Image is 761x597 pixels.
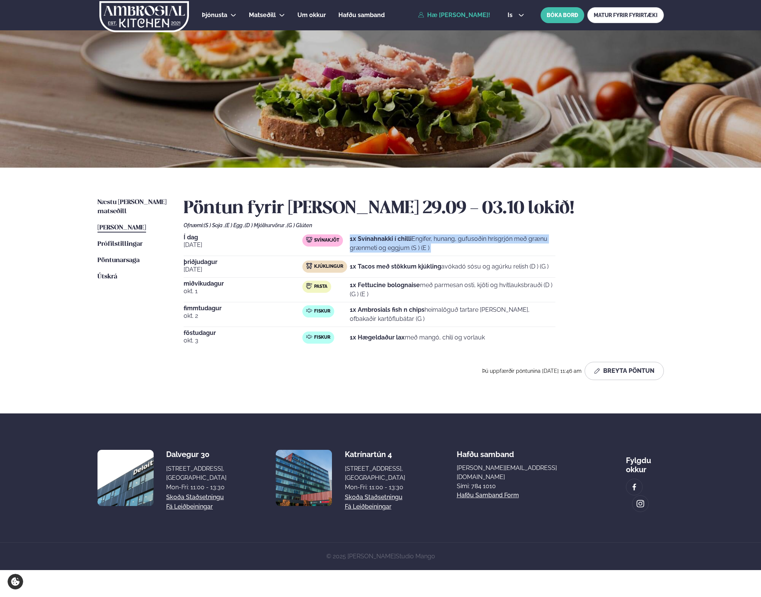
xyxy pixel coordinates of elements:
[350,234,555,253] p: Engifer, hunang, gufusoðin hrísgrjón með grænu grænmeti og eggjum (S ) (E )
[97,241,143,247] span: Prófílstillingar
[97,273,117,280] span: Útskrá
[350,262,549,271] p: avókadó sósu og agúrku relish (D ) (G )
[276,450,332,506] img: image alt
[97,240,143,249] a: Prófílstillingar
[587,7,664,23] a: MATUR FYRIR FYRIRTÆKI
[345,450,405,459] div: Katrínartún 4
[184,330,302,336] span: föstudagur
[350,281,555,299] p: með parmesan osti, kjöti og hvítlauksbrauði (D ) (G ) (E )
[314,237,339,244] span: Svínakjöt
[97,198,168,216] a: Næstu [PERSON_NAME] matseðill
[99,1,190,32] img: logo
[508,12,515,18] span: is
[184,222,664,228] div: Ofnæmi:
[306,334,312,340] img: fish.svg
[345,483,405,492] div: Mon-Fri: 11:00 - 13:30
[350,334,405,341] strong: 1x Hægeldaður lax
[338,11,385,19] span: Hafðu samband
[306,263,312,269] img: chicken.svg
[184,305,302,311] span: fimmtudagur
[184,198,664,219] h2: Pöntun fyrir [PERSON_NAME] 29.09 - 03.10 lokið!
[632,496,648,512] a: image alt
[457,463,575,482] a: [PERSON_NAME][EMAIL_ADDRESS][DOMAIN_NAME]
[636,500,645,508] img: image alt
[297,11,326,19] span: Um okkur
[326,553,435,560] span: © 2025 [PERSON_NAME]
[314,335,330,341] span: Fiskur
[396,553,435,560] a: Studio Mango
[166,450,226,459] div: Dalvegur 30
[8,574,23,589] a: Cookie settings
[202,11,227,19] span: Þjónusta
[314,308,330,314] span: Fiskur
[314,264,343,270] span: Kjúklingur
[314,284,327,290] span: Pasta
[184,336,302,345] span: okt. 3
[184,287,302,296] span: okt. 1
[97,199,167,215] span: Næstu [PERSON_NAME] matseðill
[457,482,575,491] p: Sími: 784 1010
[585,362,664,380] button: Breyta Pöntun
[184,281,302,287] span: miðvikudagur
[502,12,530,18] button: is
[350,281,420,289] strong: 1x Fettucine bolognaise
[166,493,224,502] a: Skoða staðsetningu
[166,464,226,482] div: [STREET_ADDRESS], [GEOGRAPHIC_DATA]
[338,11,385,20] a: Hafðu samband
[245,222,287,228] span: (D ) Mjólkurvörur ,
[184,311,302,320] span: okt. 2
[306,237,312,243] img: pork.svg
[350,235,412,242] strong: 1x Svínahnakki í chilli
[350,333,485,342] p: með mangó, chilí og vorlauk
[249,11,276,19] span: Matseðill
[350,263,441,270] strong: 1x Tacos með stökkum kjúkling
[204,222,225,228] span: (S ) Soja ,
[97,272,117,281] a: Útskrá
[482,368,582,374] span: Þú uppfærðir pöntunina [DATE] 11:46 am
[287,222,312,228] span: (G ) Glúten
[457,444,514,459] span: Hafðu samband
[97,257,140,264] span: Pöntunarsaga
[97,450,154,506] img: image alt
[306,308,312,314] img: fish.svg
[457,491,519,500] a: Hafðu samband form
[249,11,276,20] a: Matseðill
[350,306,425,313] strong: 1x Ambrosials fish n chips
[345,493,403,502] a: Skoða staðsetningu
[97,256,140,265] a: Pöntunarsaga
[225,222,245,228] span: (E ) Egg ,
[345,464,405,482] div: [STREET_ADDRESS], [GEOGRAPHIC_DATA]
[350,305,555,324] p: heimalöguð tartare [PERSON_NAME], ofbakaðir kartöflubátar (G )
[184,240,302,250] span: [DATE]
[541,7,584,23] button: BÓKA BORÐ
[297,11,326,20] a: Um okkur
[630,483,638,492] img: image alt
[166,483,226,492] div: Mon-Fri: 11:00 - 13:30
[202,11,227,20] a: Þjónusta
[306,283,312,289] img: pasta.svg
[97,223,146,233] a: [PERSON_NAME]
[418,12,490,19] a: Hæ [PERSON_NAME]!
[626,479,642,495] a: image alt
[97,225,146,231] span: [PERSON_NAME]
[184,265,302,274] span: [DATE]
[184,234,302,240] span: Í dag
[626,450,664,474] div: Fylgdu okkur
[184,259,302,265] span: þriðjudagur
[345,502,392,511] a: Fá leiðbeiningar
[166,502,213,511] a: Fá leiðbeiningar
